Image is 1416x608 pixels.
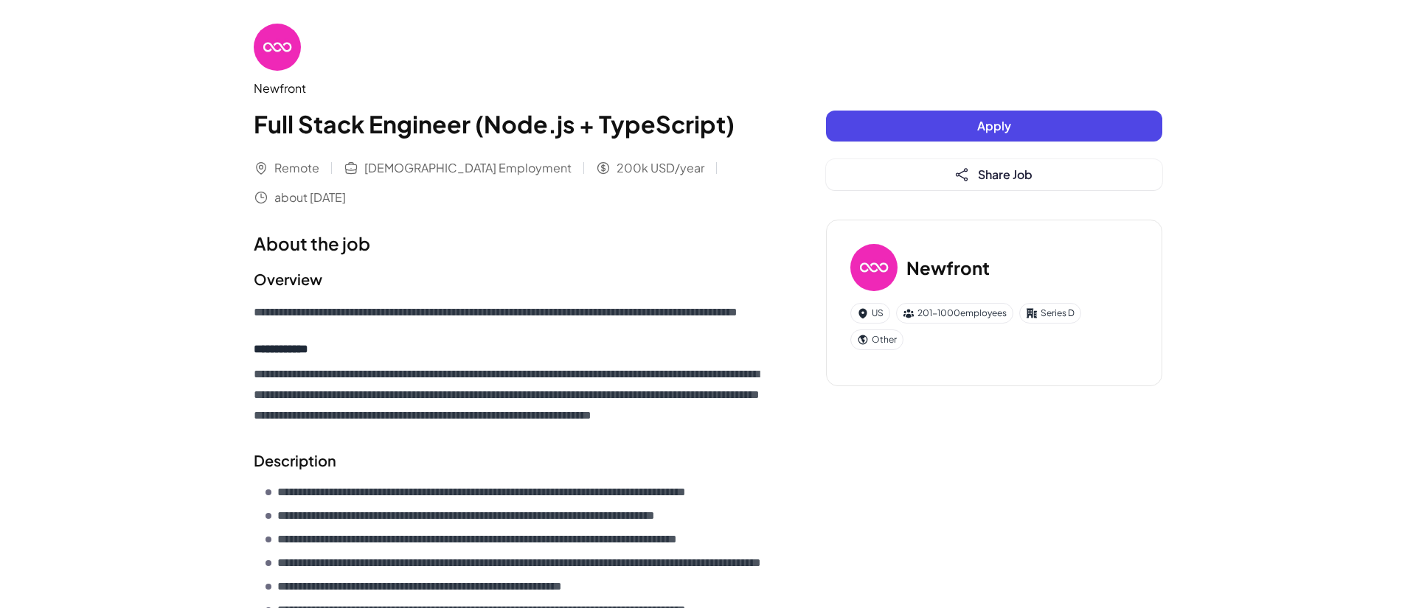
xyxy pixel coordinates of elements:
[850,303,890,324] div: US
[850,329,903,350] div: Other
[274,159,319,177] span: Remote
[254,268,767,290] h2: Overview
[826,159,1162,190] button: Share Job
[1019,303,1081,324] div: Series D
[364,159,572,177] span: [DEMOGRAPHIC_DATA] Employment
[617,159,704,177] span: 200k USD/year
[850,244,898,291] img: Ne
[254,230,767,256] h1: About the job
[254,450,767,472] h2: Description
[977,118,1011,133] span: Apply
[978,167,1032,182] span: Share Job
[254,24,301,71] img: Ne
[254,80,767,97] div: Newfront
[896,303,1013,324] div: 201-1000 employees
[254,106,767,141] h1: Full Stack Engineer (Node.js + TypeScript)
[274,189,346,206] span: about [DATE]
[826,111,1162,141] button: Apply
[906,254,990,281] h3: Newfront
